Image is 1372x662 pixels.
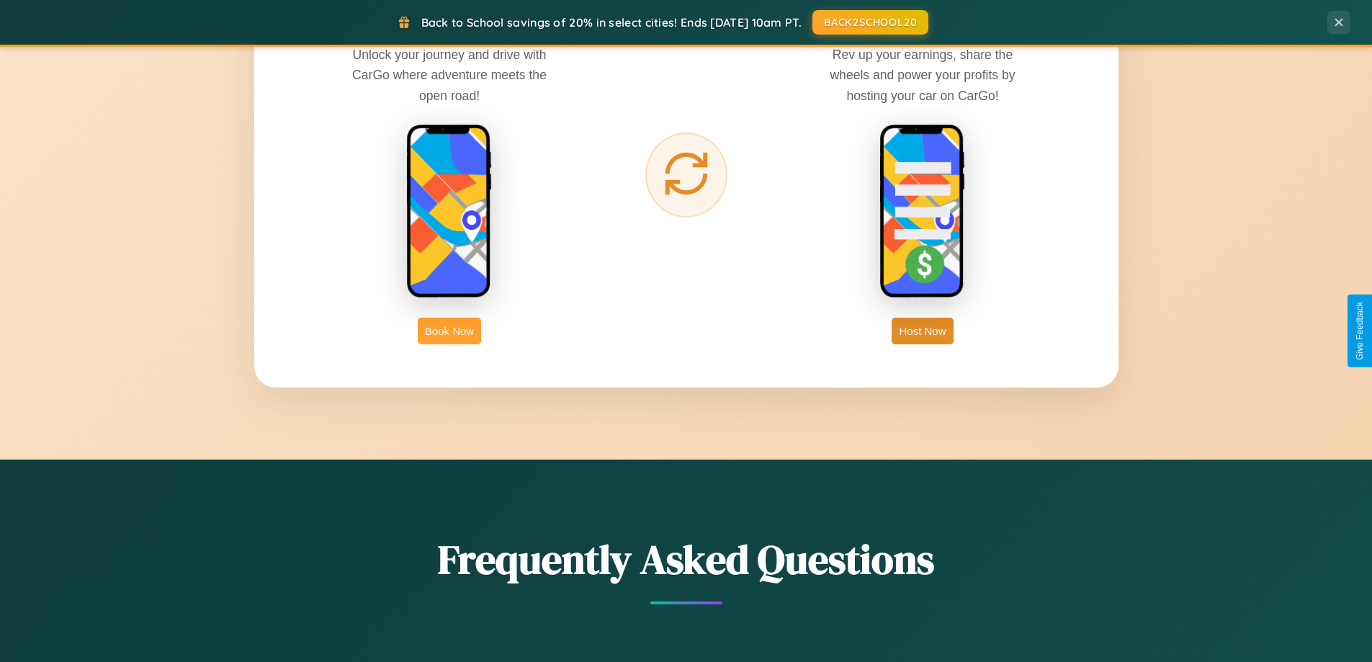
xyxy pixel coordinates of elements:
h2: Frequently Asked Questions [254,532,1118,587]
img: host phone [879,124,966,300]
button: Host Now [892,318,953,344]
button: Book Now [418,318,481,344]
div: Give Feedback [1355,302,1365,360]
img: rent phone [406,124,493,300]
button: BACK2SCHOOL20 [812,10,928,35]
span: Back to School savings of 20% in select cities! Ends [DATE] 10am PT. [421,15,802,30]
p: Rev up your earnings, share the wheels and power your profits by hosting your car on CarGo! [815,45,1031,105]
p: Unlock your journey and drive with CarGo where adventure meets the open road! [341,45,557,105]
